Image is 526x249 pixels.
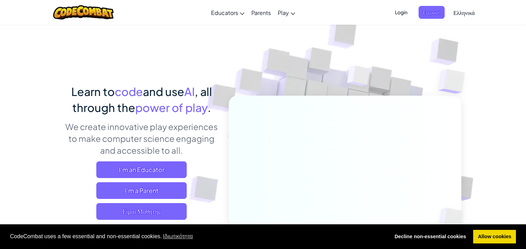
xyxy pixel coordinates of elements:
[184,85,195,98] span: AI
[450,3,478,22] a: Ελληνικά
[419,6,445,19] button: Εγγραφή
[10,231,385,242] span: CodeCombat uses a few essential and non-essential cookies.
[115,85,143,98] span: code
[427,193,479,244] img: Overlap cubes
[248,3,274,22] a: Parents
[424,52,484,111] img: Overlap cubes
[135,101,208,114] span: power of play
[208,101,211,114] span: .
[208,3,248,22] a: Educators
[473,230,516,244] a: allow cookies
[53,5,114,19] img: CodeCombat logo
[96,203,187,220] button: Είμαι Μαθητής
[390,230,471,244] a: deny cookies
[274,3,299,22] a: Play
[453,9,475,16] span: Ελληνικά
[391,6,412,19] button: Login
[162,231,194,242] a: learn more about cookies
[143,85,184,98] span: and use
[65,121,218,156] p: We create innovative play experiences to make computer science engaging and accessible to all.
[96,182,187,199] a: I'm a Parent
[96,161,187,178] a: I'm an Educator
[71,85,115,98] span: Learn to
[334,52,384,104] img: Overlap cubes
[278,9,289,16] span: Play
[211,9,238,16] span: Educators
